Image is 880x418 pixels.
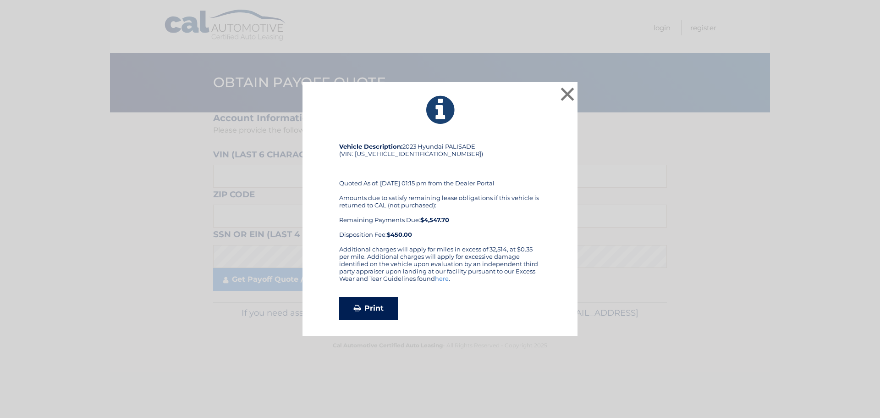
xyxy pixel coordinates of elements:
[420,216,449,223] b: $4,547.70
[339,143,541,245] div: 2023 Hyundai PALISADE (VIN: [US_VEHICLE_IDENTIFICATION_NUMBER]) Quoted As of: [DATE] 01:15 pm fro...
[339,143,402,150] strong: Vehicle Description:
[435,275,449,282] a: here
[387,231,412,238] strong: $450.00
[339,297,398,320] a: Print
[339,194,541,238] div: Amounts due to satisfy remaining lease obligations if this vehicle is returned to CAL (not purcha...
[558,85,577,103] button: ×
[339,245,541,290] div: Additional charges will apply for miles in excess of 32,514, at $0.35 per mile. Additional charge...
